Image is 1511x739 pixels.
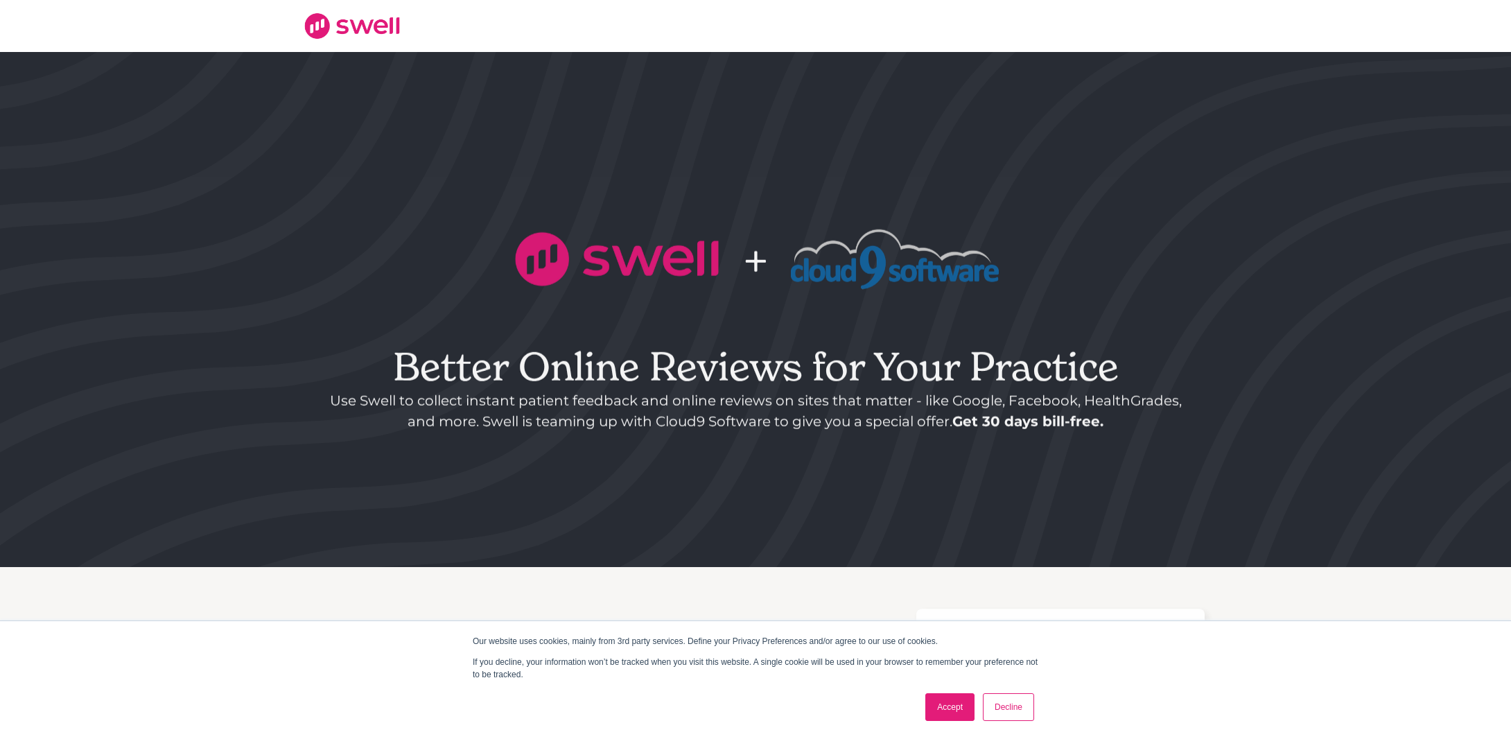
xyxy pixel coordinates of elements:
a: Accept [925,693,975,721]
strong: Get 30 days bill-free. [952,413,1103,430]
div: + [743,226,769,293]
p: Use Swell to collect instant patient feedback and online reviews on sites that matter - like Goog... [320,390,1191,432]
img: The Swell logo. [304,12,401,39]
h1: Better Online Reviews for Your Practice [320,344,1191,390]
a: Decline [983,693,1034,721]
img: The Swell logo. [513,231,721,288]
p: If you decline, your information won’t be tracked when you visit this website. A single cookie wi... [473,656,1038,681]
p: Our website uses cookies, mainly from 3rd party services. Define your Privacy Preferences and/or ... [473,635,1038,647]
